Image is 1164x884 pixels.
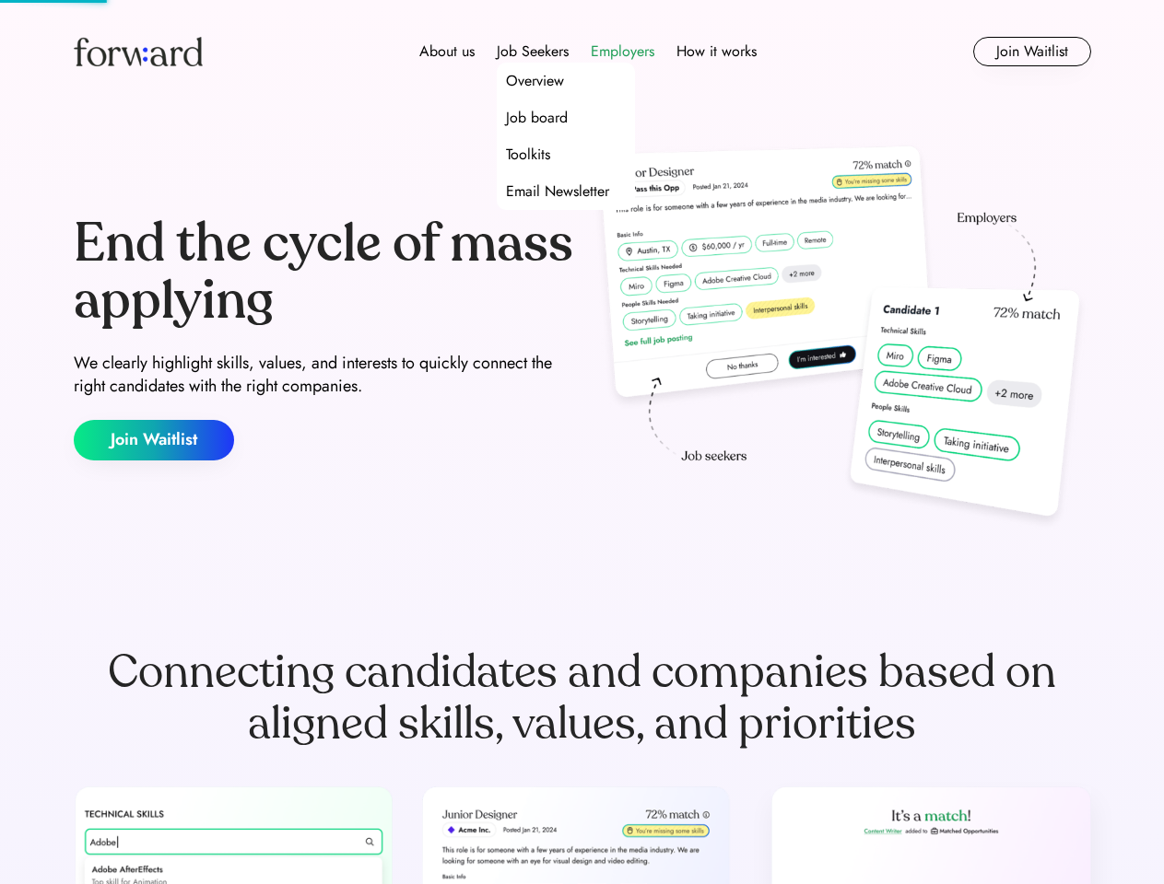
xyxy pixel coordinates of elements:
[74,352,575,398] div: We clearly highlight skills, values, and interests to quickly connect the right candidates with t...
[506,107,568,129] div: Job board
[591,41,654,63] div: Employers
[506,144,550,166] div: Toolkits
[419,41,475,63] div: About us
[506,70,564,92] div: Overview
[74,215,575,329] div: End the cycle of mass applying
[973,37,1091,66] button: Join Waitlist
[497,41,569,63] div: Job Seekers
[590,140,1091,536] img: hero-image.png
[74,420,234,460] button: Join Waitlist
[676,41,757,63] div: How it works
[74,37,203,66] img: Forward logo
[506,180,609,203] div: Email Newsletter
[74,646,1091,750] div: Connecting candidates and companies based on aligned skills, values, and priorities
